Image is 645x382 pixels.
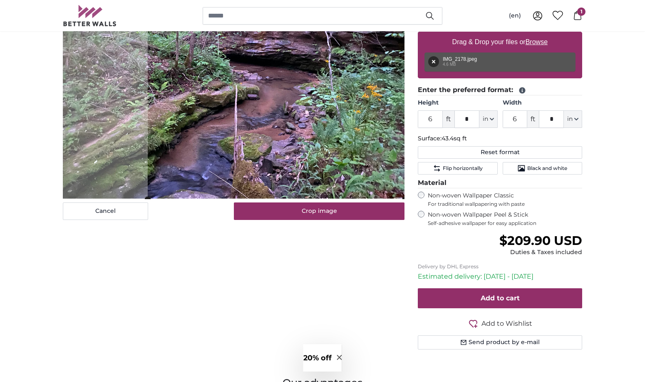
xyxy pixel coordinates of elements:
button: Black and white [503,162,582,175]
span: 1 [577,7,585,16]
button: Add to Wishlist [418,318,582,329]
label: Width [503,99,582,107]
span: Black and white [527,165,567,172]
span: 43.4sq ft [442,135,467,142]
button: Add to cart [418,288,582,308]
button: in [479,110,498,128]
legend: Enter the preferred format: [418,85,582,95]
button: (en) [502,8,528,23]
label: Drag & Drop your files or [449,34,551,50]
span: Self-adhesive wallpaper for easy application [428,220,582,227]
span: Add to Wishlist [481,319,532,329]
span: in [483,115,488,123]
span: Flip horizontally [443,165,483,172]
u: Browse [526,38,548,45]
label: Height [418,99,497,107]
button: Send product by e-mail [418,335,582,350]
span: $209.90 USD [499,233,582,248]
button: Crop image [234,202,405,220]
span: For traditional wallpapering with paste [428,201,582,207]
p: Delivery by DHL Express [418,263,582,270]
span: ft [443,110,454,128]
div: Duties & Taxes included [499,248,582,257]
span: Add to cart [481,294,520,302]
img: Betterwalls [63,5,117,26]
span: in [567,115,573,123]
button: in [564,110,582,128]
p: Surface: [418,135,582,143]
button: Cancel [63,202,148,220]
button: Reset format [418,146,582,159]
button: Flip horizontally [418,162,497,175]
label: Non-woven Wallpaper Peel & Stick [428,211,582,227]
p: Estimated delivery: [DATE] - [DATE] [418,272,582,282]
label: Non-woven Wallpaper Classic [428,192,582,207]
legend: Material [418,178,582,188]
span: ft [527,110,539,128]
